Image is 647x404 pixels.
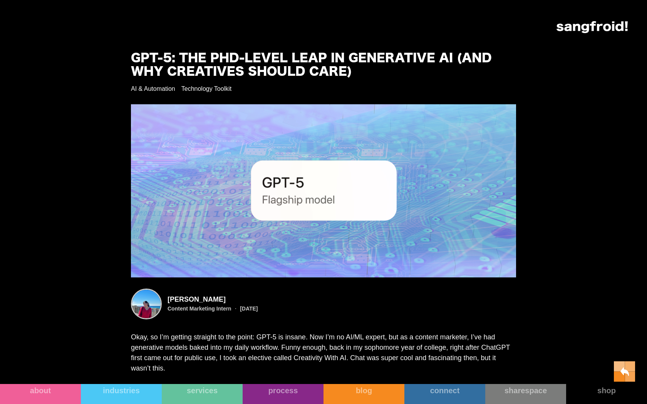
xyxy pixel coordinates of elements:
img: This is an image of a orange square button. [614,361,635,382]
div: AI & Automation [131,85,175,93]
a: [PERSON_NAME] [168,295,258,303]
div: industries [81,386,162,395]
div: process [243,386,323,395]
p: Okay, so I’m getting straight to the point: GPT-5 is insane. Now I’m no AI/ML expert, but as a co... [131,332,516,374]
div: services [162,386,243,395]
div: Content Marketing Intern [168,306,231,311]
div: blog [323,386,404,395]
div: shop [566,386,647,395]
img: logo [556,21,628,33]
h1: GPT‑5: The PhD‑Level Leap in Generative AI (And Why Creatives Should Care) [131,52,493,79]
div: Technology Toolkit [181,85,231,93]
p: ‍ [131,377,516,388]
div: [DATE] [240,306,258,311]
div: connect [404,386,485,395]
div: sharespace [485,386,566,395]
div: · [231,305,240,312]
